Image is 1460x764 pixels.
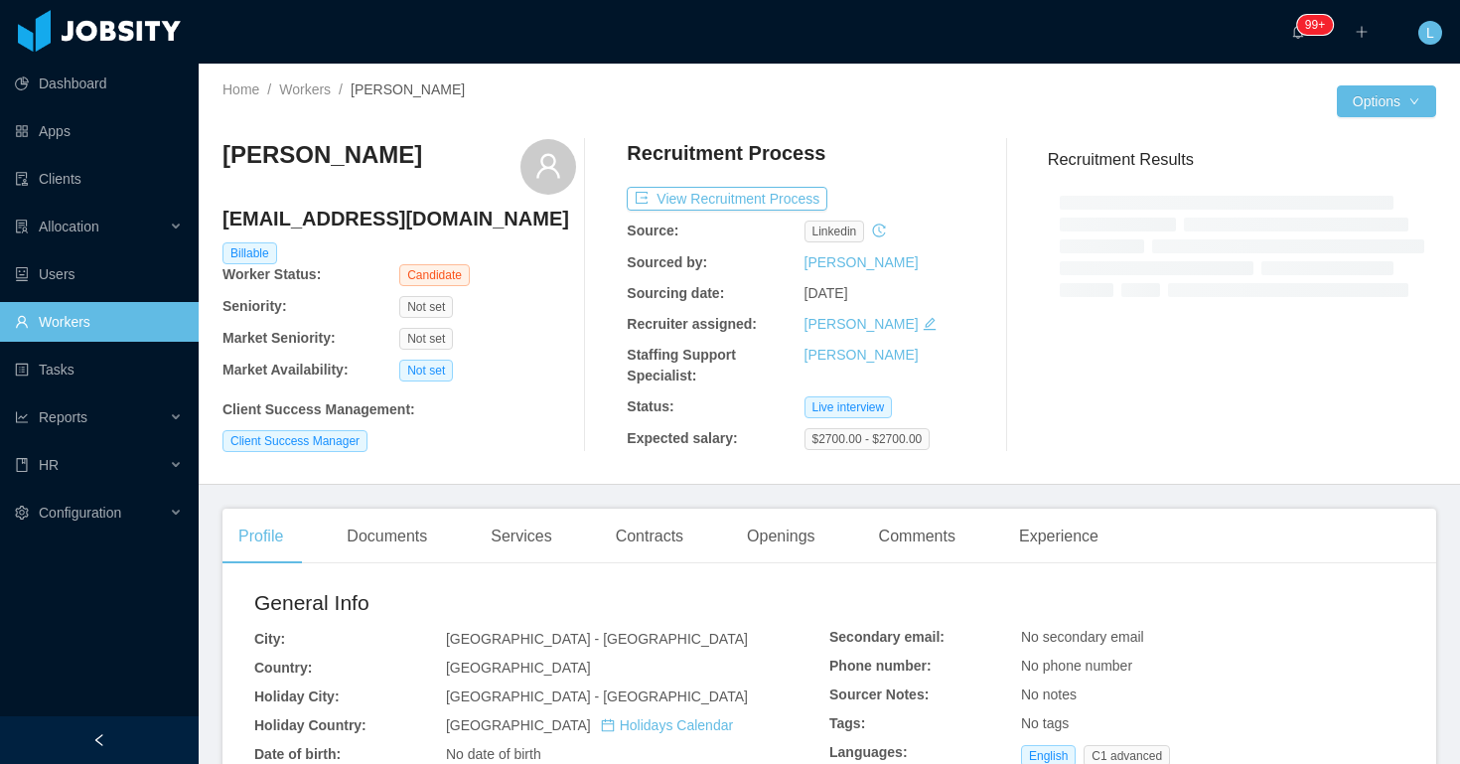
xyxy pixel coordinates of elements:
div: Contracts [600,509,699,564]
i: icon: edit [923,317,937,331]
b: Holiday City: [254,688,340,704]
span: [GEOGRAPHIC_DATA] [446,660,591,676]
i: icon: book [15,458,29,472]
a: icon: pie-chartDashboard [15,64,183,103]
a: Workers [279,81,331,97]
b: Market Availability: [222,362,349,378]
span: / [339,81,343,97]
a: [PERSON_NAME] [804,347,919,363]
a: [PERSON_NAME] [804,254,919,270]
b: Recruiter assigned: [627,316,757,332]
b: City: [254,631,285,647]
b: Country: [254,660,312,676]
span: / [267,81,271,97]
span: Configuration [39,505,121,521]
h3: [PERSON_NAME] [222,139,422,171]
b: Date of birth: [254,746,341,762]
b: Client Success Management : [222,401,415,417]
i: icon: solution [15,220,29,233]
span: Allocation [39,219,99,234]
b: Status: [627,398,673,414]
span: [GEOGRAPHIC_DATA] [446,717,733,733]
h3: Recruitment Results [1048,147,1436,172]
b: Sourcing date: [627,285,724,301]
a: icon: profileTasks [15,350,183,389]
h2: General Info [254,587,829,619]
span: No notes [1021,687,1077,702]
b: Sourcer Notes: [829,687,929,702]
a: icon: calendarHolidays Calendar [601,717,733,733]
div: Documents [331,509,443,564]
i: icon: user [534,152,562,180]
a: [PERSON_NAME] [804,316,919,332]
span: Not set [399,296,453,318]
span: No phone number [1021,658,1132,674]
i: icon: line-chart [15,410,29,424]
a: icon: appstoreApps [15,111,183,151]
span: [PERSON_NAME] [351,81,465,97]
div: No tags [1021,713,1404,734]
b: Expected salary: [627,430,737,446]
b: Holiday Country: [254,717,366,733]
span: linkedin [804,221,865,242]
i: icon: history [872,224,886,237]
span: Billable [222,242,277,264]
div: Profile [222,509,299,564]
b: Seniority: [222,298,287,314]
b: Phone number: [829,658,932,674]
i: icon: plus [1355,25,1369,39]
b: Worker Status: [222,266,321,282]
span: Live interview [804,396,893,418]
span: No date of birth [446,746,541,762]
span: [GEOGRAPHIC_DATA] - [GEOGRAPHIC_DATA] [446,631,748,647]
b: Source: [627,223,678,238]
b: Staffing Support Specialist: [627,347,736,383]
div: Experience [1003,509,1114,564]
div: Openings [731,509,831,564]
span: L [1426,21,1434,45]
span: [GEOGRAPHIC_DATA] - [GEOGRAPHIC_DATA] [446,688,748,704]
span: Not set [399,360,453,382]
span: [DATE] [804,285,848,301]
span: Not set [399,328,453,350]
b: Languages: [829,744,908,760]
b: Market Seniority: [222,330,336,346]
button: icon: exportView Recruitment Process [627,187,827,211]
div: Services [475,509,567,564]
i: icon: setting [15,506,29,520]
sup: 2159 [1297,15,1333,35]
h4: [EMAIL_ADDRESS][DOMAIN_NAME] [222,205,576,232]
span: $2700.00 - $2700.00 [804,428,931,450]
span: HR [39,457,59,473]
button: Optionsicon: down [1337,85,1436,117]
a: Home [222,81,259,97]
i: icon: bell [1291,25,1305,39]
a: icon: userWorkers [15,302,183,342]
a: icon: robotUsers [15,254,183,294]
i: icon: calendar [601,718,615,732]
span: Client Success Manager [222,430,367,452]
span: Reports [39,409,87,425]
b: Tags: [829,715,865,731]
span: Candidate [399,264,470,286]
b: Sourced by: [627,254,707,270]
a: icon: exportView Recruitment Process [627,191,827,207]
a: icon: auditClients [15,159,183,199]
b: Secondary email: [829,629,945,645]
div: Comments [863,509,971,564]
span: No secondary email [1021,629,1144,645]
h4: Recruitment Process [627,139,825,167]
